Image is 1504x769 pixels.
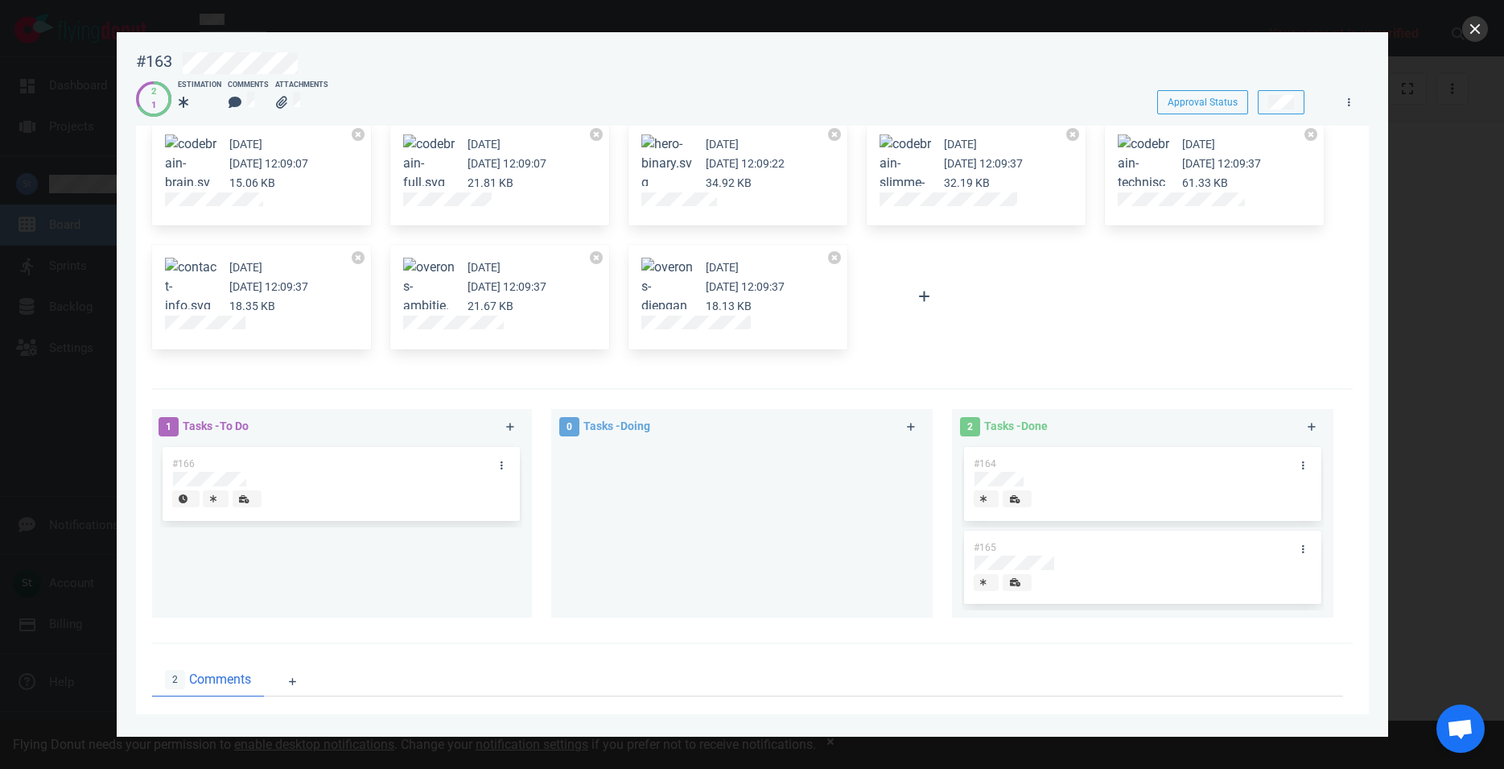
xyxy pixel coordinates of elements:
[468,280,546,293] small: [DATE] 12:09:37
[1182,176,1228,189] small: 61.33 KB
[468,138,501,151] small: [DATE]
[165,258,216,316] button: Zoom image
[275,80,328,91] div: Attachments
[151,99,156,113] div: 1
[229,157,308,170] small: [DATE] 12:09:07
[1182,138,1215,151] small: [DATE]
[165,134,216,212] button: Zoom image
[189,670,251,689] span: Comments
[151,85,156,99] div: 2
[944,138,977,151] small: [DATE]
[165,670,185,689] span: 2
[468,157,546,170] small: [DATE] 12:09:07
[641,134,693,192] button: Zoom image
[1118,134,1169,212] button: Zoom image
[403,134,455,192] button: Zoom image
[229,300,275,312] small: 18.35 KB
[228,80,269,91] div: Comments
[229,280,308,293] small: [DATE] 12:09:37
[172,458,195,469] span: #166
[583,420,650,432] span: Tasks - Doing
[468,176,513,189] small: 21.81 KB
[960,417,980,436] span: 2
[403,258,455,335] button: Zoom image
[706,280,785,293] small: [DATE] 12:09:37
[1157,90,1248,114] button: Approval Status
[468,261,501,274] small: [DATE]
[159,417,179,436] span: 1
[880,134,931,212] button: Zoom image
[178,80,221,91] div: Estimation
[706,157,785,170] small: [DATE] 12:09:22
[974,458,996,469] span: #164
[641,258,693,335] button: Zoom image
[1462,16,1488,42] button: close
[706,138,739,151] small: [DATE]
[183,420,249,432] span: Tasks - To Do
[229,138,262,151] small: [DATE]
[136,52,172,72] div: #163
[706,176,752,189] small: 34.92 KB
[974,542,996,553] span: #165
[706,300,752,312] small: 18.13 KB
[1182,157,1261,170] small: [DATE] 12:09:37
[944,176,990,189] small: 32.19 KB
[984,420,1048,432] span: Tasks - Done
[229,176,275,189] small: 15.06 KB
[706,261,739,274] small: [DATE]
[559,417,579,436] span: 0
[1436,705,1485,753] div: Open chat
[468,300,513,312] small: 21.67 KB
[944,157,1023,170] small: [DATE] 12:09:37
[229,261,262,274] small: [DATE]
